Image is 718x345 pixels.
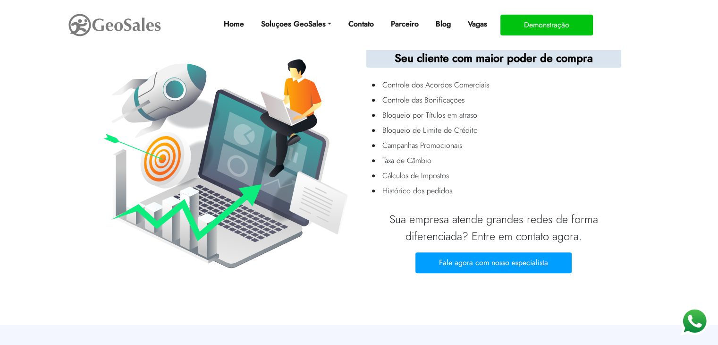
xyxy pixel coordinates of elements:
img: Inteligência Comercial [97,57,352,270]
button: Fale agora com nosso especialista [415,252,572,273]
img: WhatsApp [680,307,709,336]
a: Soluçoes GeoSales [257,15,335,34]
a: Blog [432,15,455,34]
button: Demonstração [500,15,593,35]
li: Cálculos de Impostos [380,168,619,183]
li: Controle dos Acordos Comerciais [380,78,619,93]
li: Controle das Bonificações [380,93,619,108]
li: Bloqueio por Títulos em atraso [380,108,619,123]
a: Parceiro [387,15,422,34]
li: Taxa de Câmbio [380,153,619,168]
li: Campanhas Promocionais [380,138,619,153]
p: Sua empresa atende grandes redes de forma diferenciada? Entre em contato agora. [366,211,621,245]
li: Bloqueio de Limite de Crédito [380,123,619,138]
a: Home [220,15,247,34]
li: Histórico dos pedidos [380,183,619,198]
h2: Seu cliente com maior poder de compra [366,49,621,67]
a: Vagas [464,15,491,34]
a: Contato [345,15,378,34]
img: GeoSales [68,12,162,38]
